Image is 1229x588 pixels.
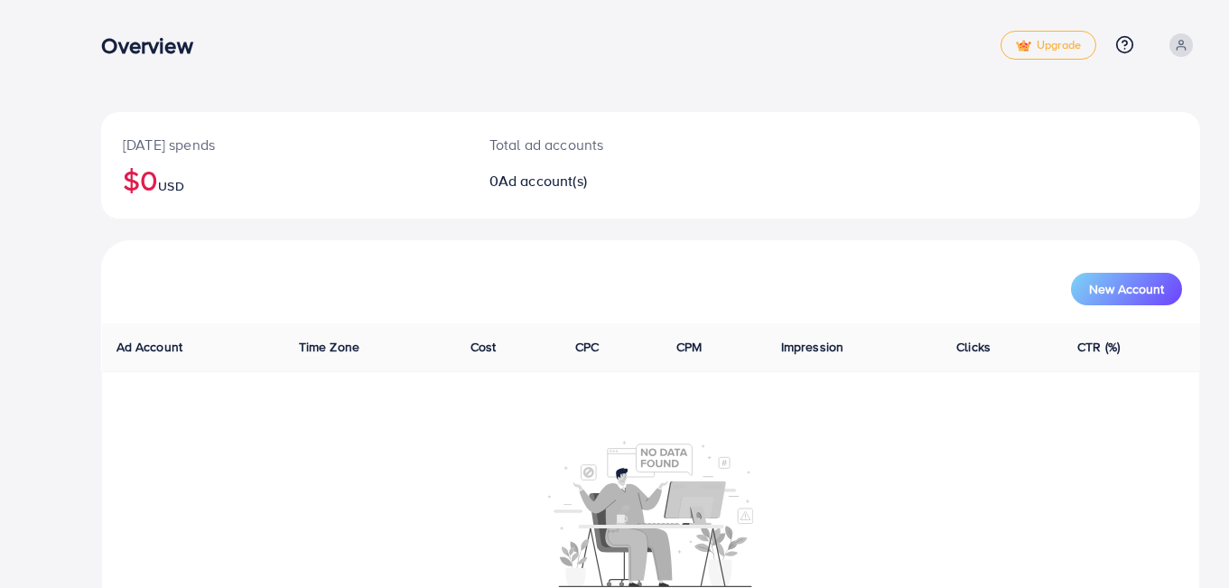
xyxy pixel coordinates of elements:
[1089,283,1164,295] span: New Account
[1001,31,1096,60] a: tickUpgrade
[158,177,183,195] span: USD
[1016,39,1081,52] span: Upgrade
[548,439,754,587] img: No account
[498,171,587,191] span: Ad account(s)
[123,163,446,197] h2: $0
[1016,40,1031,52] img: tick
[123,134,446,155] p: [DATE] spends
[1071,273,1182,305] button: New Account
[470,338,497,356] span: Cost
[781,338,844,356] span: Impression
[489,134,721,155] p: Total ad accounts
[489,173,721,190] h2: 0
[1077,338,1120,356] span: CTR (%)
[299,338,359,356] span: Time Zone
[676,338,702,356] span: CPM
[575,338,599,356] span: CPC
[101,33,207,59] h3: Overview
[956,338,991,356] span: Clicks
[116,338,183,356] span: Ad Account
